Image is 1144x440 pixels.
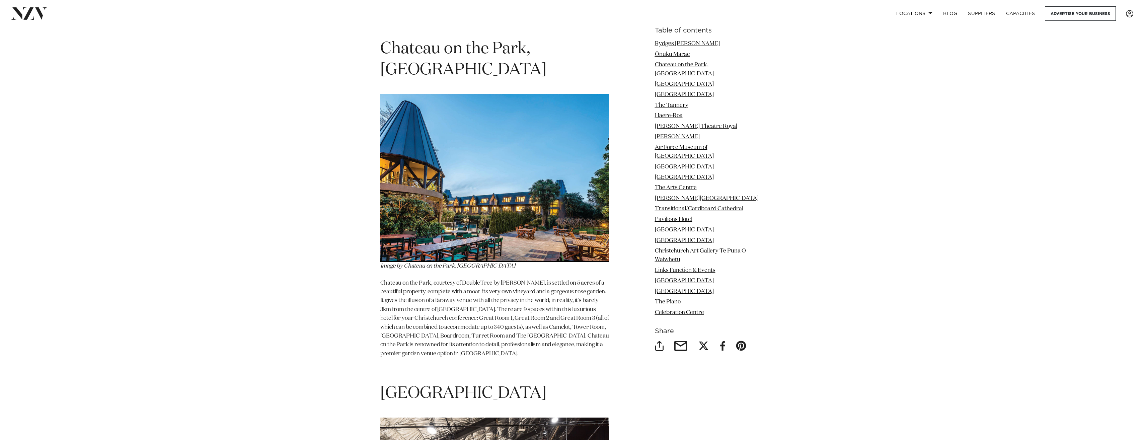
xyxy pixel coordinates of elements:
a: BLOG [938,6,963,21]
a: [GEOGRAPHIC_DATA] [655,164,714,169]
h6: Share [655,328,764,335]
a: Air Force Museum of [GEOGRAPHIC_DATA] [655,144,714,159]
a: The Arts Centre [655,185,697,191]
a: Transitional/Cardboard Cathedral [655,206,743,212]
a: [GEOGRAPHIC_DATA] [655,237,714,243]
a: Ōnuku Marae [655,51,690,57]
a: [GEOGRAPHIC_DATA] [655,278,714,284]
a: [GEOGRAPHIC_DATA] [655,174,714,180]
a: [PERSON_NAME][GEOGRAPHIC_DATA] [655,196,759,201]
a: Christchurch Art Gallery Te Puna O Waiwhetu [655,248,746,263]
a: Capacities [1001,6,1041,21]
a: SUPPLIERS [963,6,1000,21]
a: Rydges [PERSON_NAME] [655,41,720,47]
span: Chateau on the Park, courtesy of DoubleTree by [PERSON_NAME], is settled on 5 acres of a beautifu... [380,280,609,357]
span: Image by Chateau on the Park, [GEOGRAPHIC_DATA] [380,263,515,269]
a: [GEOGRAPHIC_DATA] [655,289,714,294]
a: [PERSON_NAME] Theatre Royal [655,124,737,129]
a: Advertise your business [1045,6,1116,21]
a: Pavilions Hotel [655,216,692,222]
a: Celebration Centre [655,309,704,315]
img: nzv-logo.png [11,7,47,19]
a: [GEOGRAPHIC_DATA] [655,227,714,233]
a: Links Function & Events [655,268,715,273]
h6: Table of contents [655,27,764,34]
a: [PERSON_NAME] [655,134,700,140]
span: [GEOGRAPHIC_DATA] [380,385,546,401]
span: Chateau on the Park, [GEOGRAPHIC_DATA] [380,41,546,78]
a: The Tannery [655,102,688,108]
a: [GEOGRAPHIC_DATA] [655,81,714,87]
a: Chateau on the Park, [GEOGRAPHIC_DATA] [655,62,714,76]
a: [GEOGRAPHIC_DATA] [655,92,714,97]
a: The Piano [655,299,681,305]
a: Haere-Roa [655,113,683,119]
a: Locations [891,6,938,21]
